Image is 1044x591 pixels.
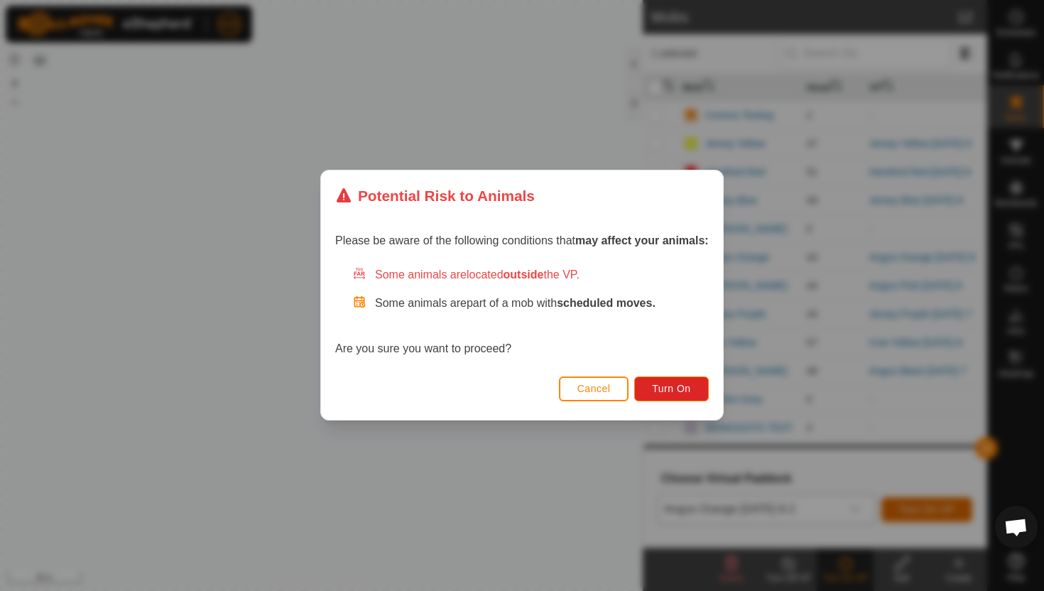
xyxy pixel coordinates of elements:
[375,295,709,313] p: Some animals are
[467,269,580,281] span: located the VP.
[559,376,629,401] button: Cancel
[467,298,656,310] span: part of a mob with
[335,185,535,207] div: Potential Risk to Animals
[352,267,709,284] div: Some animals are
[335,267,709,358] div: Are you sure you want to proceed?
[635,376,709,401] button: Turn On
[995,506,1038,548] div: Open chat
[335,235,709,247] span: Please be aware of the following conditions that
[575,235,709,247] strong: may affect your animals:
[504,269,544,281] strong: outside
[557,298,656,310] strong: scheduled moves.
[577,384,611,395] span: Cancel
[653,384,691,395] span: Turn On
